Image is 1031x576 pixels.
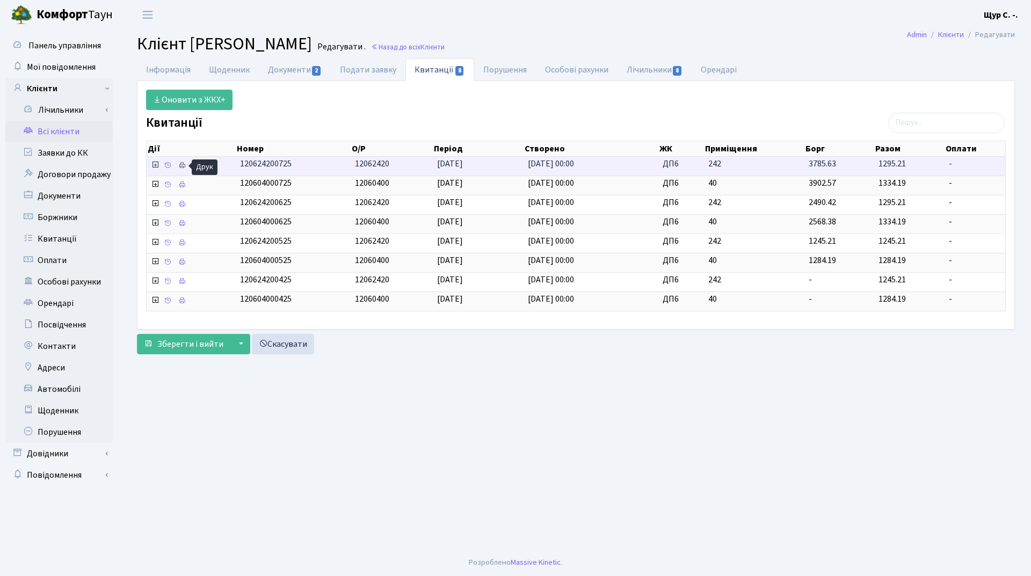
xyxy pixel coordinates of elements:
a: Оновити з ЖКХ+ [146,90,233,110]
span: [DATE] [437,293,463,305]
a: Всі клієнти [5,121,113,142]
th: Створено [524,141,658,156]
li: Редагувати [964,29,1015,41]
span: 40 [708,293,800,305]
span: ДП6 [663,216,700,228]
span: ДП6 [663,196,700,209]
a: Автомобілі [5,378,113,400]
a: Клієнти [5,78,113,99]
span: 120604000625 [240,216,292,228]
span: [DATE] 00:00 [528,196,574,208]
span: - [949,274,1001,286]
span: [DATE] 00:00 [528,216,574,228]
th: Період [433,141,523,156]
span: 40 [708,177,800,189]
span: ДП6 [663,254,700,267]
span: 120604000725 [240,177,292,189]
span: 1245.21 [809,235,836,247]
span: [DATE] 00:00 [528,254,574,266]
input: Пошук... [888,113,1005,133]
span: 12062420 [355,235,389,247]
span: 3785.63 [809,158,836,170]
span: [DATE] [437,254,463,266]
a: Довідники [5,443,113,464]
a: Документи [5,185,113,207]
span: [DATE] 00:00 [528,235,574,247]
span: - [809,293,812,305]
th: Приміщення [704,141,804,156]
div: Друк [192,159,217,175]
a: Контакти [5,336,113,357]
span: 1334.19 [878,216,906,228]
a: Інформація [137,59,200,81]
span: 40 [708,216,800,228]
span: 2568.38 [809,216,836,228]
span: 1245.21 [878,274,906,286]
a: Орендарі [5,293,113,314]
span: Мої повідомлення [27,61,96,73]
small: Редагувати . [315,42,366,52]
span: Клієнт [PERSON_NAME] [137,32,312,56]
span: - [949,254,1001,267]
a: Договори продажу [5,164,113,185]
span: 120624200725 [240,158,292,170]
span: ДП6 [663,274,700,286]
span: 120624200425 [240,274,292,286]
th: Разом [874,141,944,156]
span: Панель управління [28,40,101,52]
div: Розроблено . [469,557,562,568]
a: Massive Kinetic [511,557,561,568]
span: 120604000425 [240,293,292,305]
span: 12062420 [355,158,389,170]
span: [DATE] [437,158,463,170]
span: [DATE] [437,177,463,189]
span: 1284.19 [809,254,836,266]
a: Щоденник [5,400,113,421]
a: Документи [259,59,331,81]
span: - [949,177,1001,189]
span: 12062420 [355,274,389,286]
span: 12060400 [355,293,389,305]
span: 12060400 [355,177,389,189]
a: Лічильники [12,99,113,121]
img: logo.png [11,4,32,26]
a: Оплати [5,250,113,271]
b: Комфорт [37,6,88,23]
span: ДП6 [663,235,700,247]
span: - [809,274,812,286]
span: 2490.42 [809,196,836,208]
span: - [949,196,1001,209]
a: Орендарі [692,59,746,81]
span: ДП6 [663,158,700,170]
span: 242 [708,158,800,170]
th: ЖК [658,141,704,156]
a: Заявки до КК [5,142,113,164]
span: 12062420 [355,196,389,208]
span: 120604000525 [240,254,292,266]
a: Квитанції [405,59,474,81]
span: 1334.19 [878,177,906,189]
button: Зберегти і вийти [137,334,230,354]
span: 2 [312,66,321,76]
span: 120624200525 [240,235,292,247]
span: [DATE] 00:00 [528,293,574,305]
span: 1284.19 [878,254,906,266]
button: Переключити навігацію [134,6,161,24]
span: 242 [708,235,800,247]
th: Номер [236,141,351,156]
label: Квитанції [146,115,202,131]
span: [DATE] [437,235,463,247]
a: Щур С. -. [984,9,1018,21]
span: 120624200625 [240,196,292,208]
a: Порушення [5,421,113,443]
span: 1245.21 [878,235,906,247]
span: [DATE] [437,274,463,286]
span: - [949,293,1001,305]
span: - [949,235,1001,247]
span: 3902.57 [809,177,836,189]
span: 12060400 [355,254,389,266]
a: Admin [907,29,927,40]
span: 40 [708,254,800,267]
a: Адреси [5,357,113,378]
